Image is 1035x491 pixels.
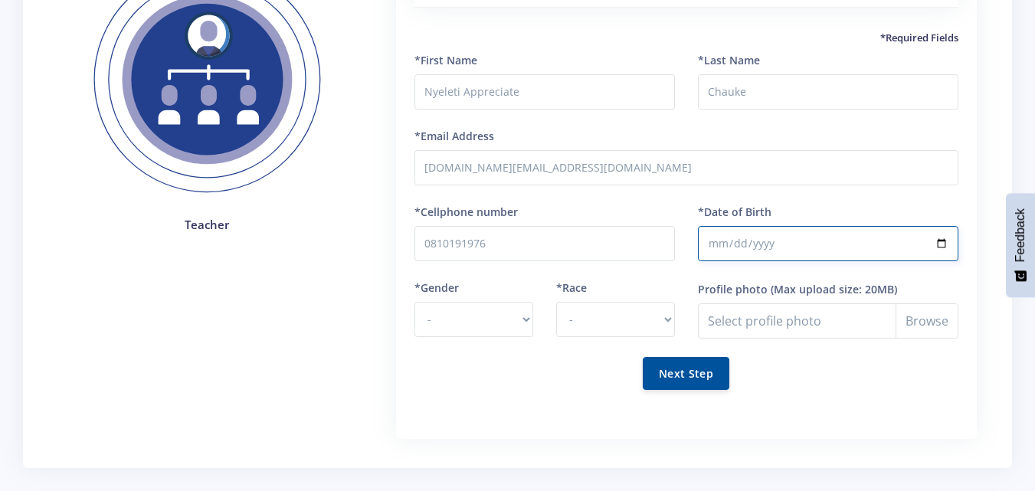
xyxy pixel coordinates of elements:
label: (Max upload size: 20MB) [771,281,897,297]
label: *Date of Birth [698,204,771,220]
button: Feedback - Show survey [1006,193,1035,297]
input: Last Name [698,74,958,110]
input: Number with no spaces [414,226,675,261]
input: Email Address [414,150,958,185]
label: *Last Name [698,52,760,68]
button: Next Step [643,357,729,390]
label: *Cellphone number [414,204,518,220]
label: Profile photo [698,281,768,297]
span: Feedback [1014,208,1027,262]
label: *First Name [414,52,477,68]
h5: *Required Fields [414,31,958,46]
input: First Name [414,74,675,110]
h4: Teacher [70,216,344,234]
label: *Race [556,280,587,296]
label: *Gender [414,280,459,296]
label: *Email Address [414,128,494,144]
